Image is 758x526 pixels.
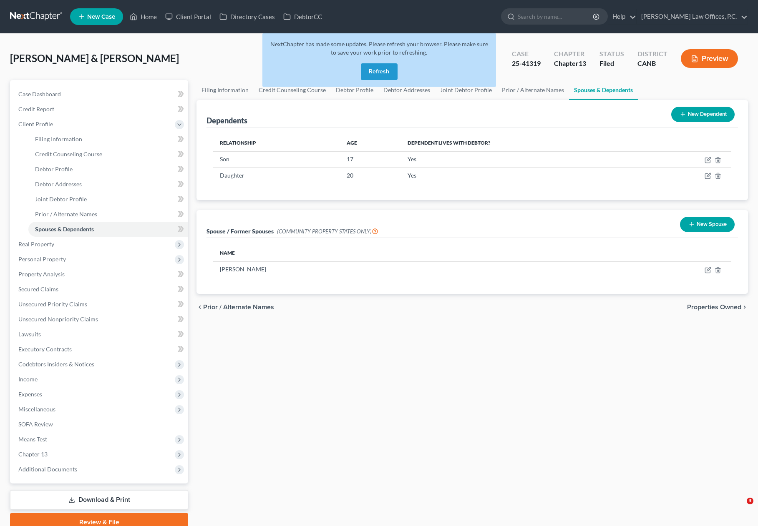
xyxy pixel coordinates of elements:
span: Real Property [18,240,54,248]
span: Income [18,376,38,383]
a: Spouses & Dependents [569,80,638,100]
a: Unsecured Nonpriority Claims [12,312,188,327]
span: Chapter 13 [18,451,48,458]
a: Joint Debtor Profile [28,192,188,207]
span: Prior / Alternate Names [35,210,97,218]
span: Secured Claims [18,286,58,293]
th: Relationship [213,135,340,151]
div: CANB [637,59,667,68]
span: Credit Report [18,105,54,113]
span: 3 [747,498,753,504]
a: Secured Claims [12,282,188,297]
span: Property Analysis [18,271,65,278]
span: Filing Information [35,135,82,143]
div: 25-41319 [512,59,541,68]
a: Credit Counseling Course [28,147,188,162]
span: Joint Debtor Profile [35,195,87,203]
span: Unsecured Priority Claims [18,301,87,308]
td: 20 [340,168,401,183]
span: Debtor Addresses [35,180,82,188]
th: Dependent lives with debtor? [401,135,646,151]
span: [PERSON_NAME] & [PERSON_NAME] [10,52,179,64]
a: Debtor Addresses [28,177,188,192]
td: Yes [401,151,646,167]
button: New Dependent [671,107,735,122]
div: District [637,49,667,59]
a: Home [126,9,161,24]
span: Case Dashboard [18,90,61,98]
a: Unsecured Priority Claims [12,297,188,312]
span: 13 [579,59,586,67]
button: Preview [681,49,738,68]
td: [PERSON_NAME] [213,261,545,277]
span: Miscellaneous [18,406,55,413]
i: chevron_right [741,304,748,311]
span: Means Test [18,436,47,443]
a: Client Portal [161,9,215,24]
i: chevron_left [196,304,203,311]
span: Debtor Profile [35,165,73,173]
a: Prior / Alternate Names [497,80,569,100]
span: NextChapter has made some updates. Please refresh your browser. Please make sure to save your wor... [270,40,488,56]
a: Case Dashboard [12,87,188,102]
a: Spouses & Dependents [28,222,188,237]
a: Filing Information [196,80,254,100]
span: Executory Contracts [18,346,72,353]
a: Filing Information [28,132,188,147]
a: [PERSON_NAME] Law Offices, P.C. [637,9,748,24]
span: Prior / Alternate Names [203,304,274,311]
a: Directory Cases [215,9,279,24]
span: Client Profile [18,120,53,128]
td: Daughter [213,168,340,183]
span: Credit Counseling Course [35,150,102,158]
span: Lawsuits [18,331,41,338]
div: Chapter [554,49,586,59]
button: New Spouse [680,217,735,232]
td: Yes [401,168,646,183]
button: Properties Owned chevron_right [687,304,748,311]
a: Credit Counseling Course [254,80,331,100]
div: Case [512,49,541,59]
span: Additional Documents [18,466,77,473]
a: Credit Report [12,102,188,117]
div: Status [599,49,624,59]
a: DebtorCC [279,9,326,24]
th: Name [213,245,545,261]
div: Dependents [206,115,247,125]
span: Personal Property [18,255,66,263]
a: Prior / Alternate Names [28,207,188,222]
span: SOFA Review [18,421,53,428]
span: Spouses & Dependents [35,225,94,233]
button: Refresh [361,63,398,80]
span: Properties Owned [687,304,741,311]
td: Son [213,151,340,167]
a: Lawsuits [12,327,188,342]
th: Age [340,135,401,151]
button: chevron_left Prior / Alternate Names [196,304,274,311]
a: SOFA Review [12,417,188,432]
span: Spouse / Former Spouses [206,228,274,235]
span: (COMMUNITY PROPERTY STATES ONLY) [277,228,378,235]
td: 17 [340,151,401,167]
input: Search by name... [518,9,594,24]
span: New Case [87,14,115,20]
div: Chapter [554,59,586,68]
span: Codebtors Insiders & Notices [18,361,94,368]
a: Help [608,9,636,24]
span: Expenses [18,391,42,398]
a: Debtor Profile [28,162,188,177]
div: Filed [599,59,624,68]
iframe: Intercom live chat [730,498,750,518]
span: Unsecured Nonpriority Claims [18,316,98,323]
a: Download & Print [10,490,188,510]
a: Executory Contracts [12,342,188,357]
a: Property Analysis [12,267,188,282]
